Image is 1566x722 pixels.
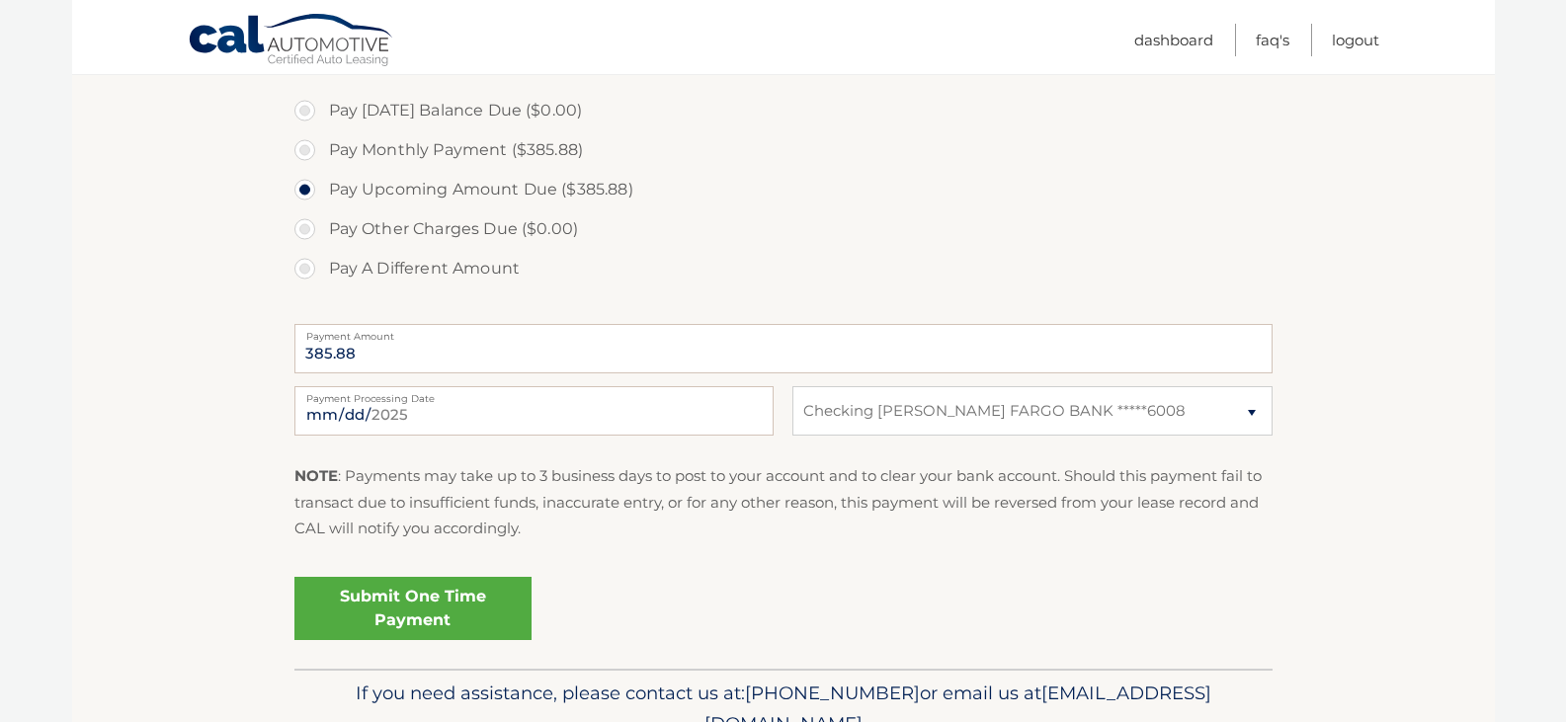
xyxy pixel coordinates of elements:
a: Submit One Time Payment [294,577,532,640]
label: Pay Other Charges Due ($0.00) [294,209,1273,249]
strong: NOTE [294,466,338,485]
label: Pay A Different Amount [294,249,1273,288]
label: Payment Processing Date [294,386,774,402]
input: Payment Amount [294,324,1273,373]
a: Logout [1332,24,1379,56]
a: FAQ's [1256,24,1289,56]
label: Pay Upcoming Amount Due ($385.88) [294,170,1273,209]
label: Payment Amount [294,324,1273,340]
a: Dashboard [1134,24,1213,56]
input: Payment Date [294,386,774,436]
label: Pay [DATE] Balance Due ($0.00) [294,91,1273,130]
p: : Payments may take up to 3 business days to post to your account and to clear your bank account.... [294,463,1273,541]
label: Pay Monthly Payment ($385.88) [294,130,1273,170]
span: [PHONE_NUMBER] [745,682,920,704]
a: Cal Automotive [188,13,395,70]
